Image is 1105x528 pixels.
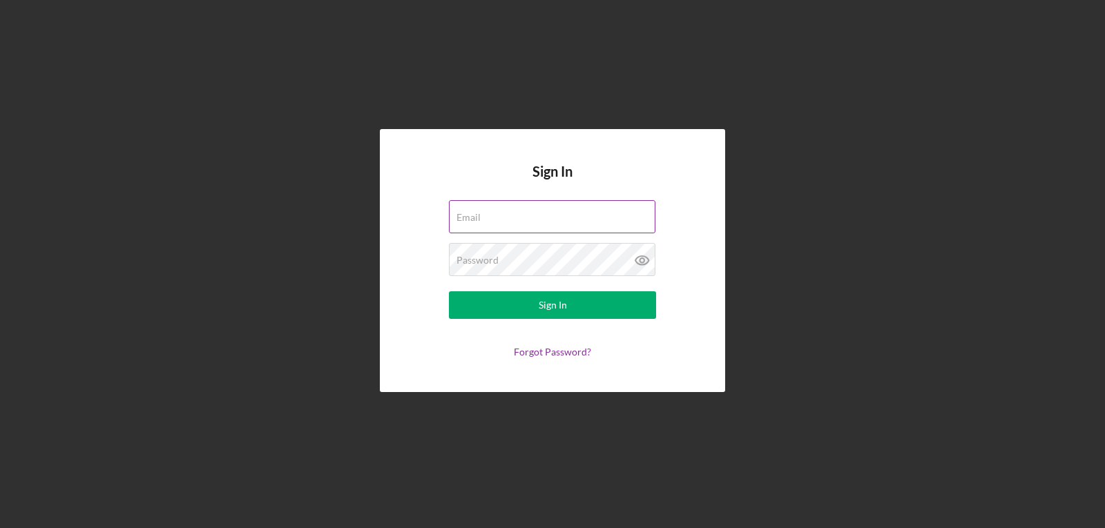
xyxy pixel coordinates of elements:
h4: Sign In [532,164,573,200]
button: Sign In [449,291,656,319]
label: Email [457,212,481,223]
div: Sign In [539,291,567,319]
a: Forgot Password? [514,346,591,358]
label: Password [457,255,499,266]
